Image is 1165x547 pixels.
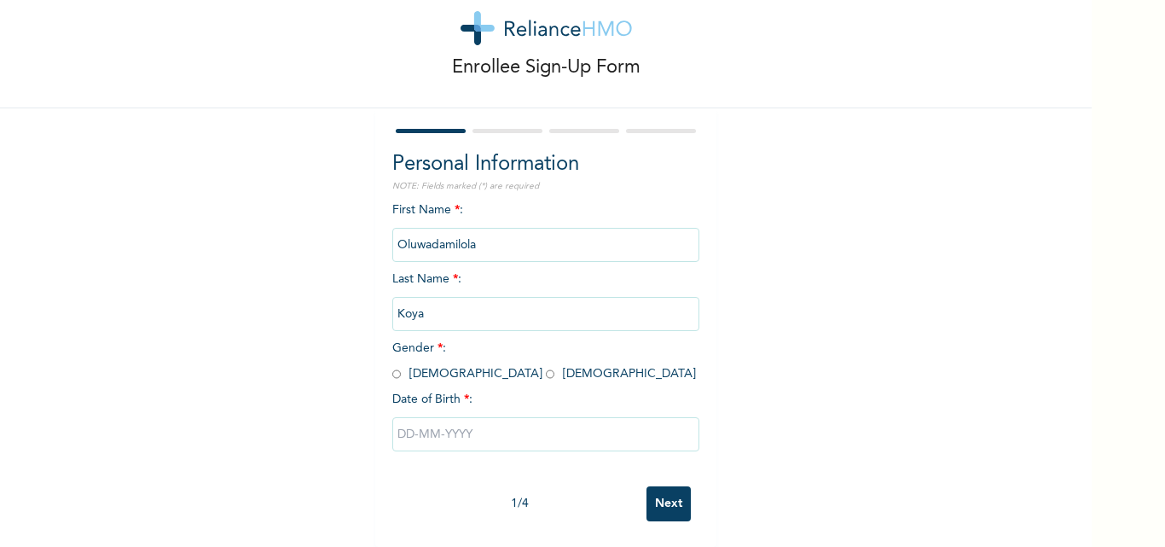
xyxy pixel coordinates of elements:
p: Enrollee Sign-Up Form [452,54,640,82]
span: Date of Birth : [392,391,472,409]
input: Enter your first name [392,228,699,262]
div: 1 / 4 [392,495,646,513]
img: logo [461,11,632,45]
span: Gender : [DEMOGRAPHIC_DATA] [DEMOGRAPHIC_DATA] [392,342,696,380]
input: Enter your last name [392,297,699,331]
p: NOTE: Fields marked (*) are required [392,180,699,193]
span: Last Name : [392,273,699,320]
input: DD-MM-YYYY [392,417,699,451]
h2: Personal Information [392,149,699,180]
input: Next [646,486,691,521]
span: First Name : [392,204,699,251]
